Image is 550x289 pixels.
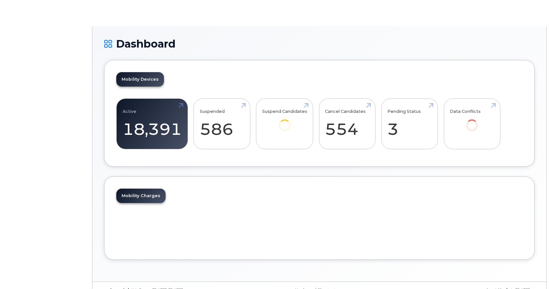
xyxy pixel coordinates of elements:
[262,102,307,140] a: Suspend Candidates
[450,102,494,140] a: Data Conflicts
[387,102,432,146] a: Pending Status 3
[116,189,166,203] a: Mobility Charges
[116,72,164,87] a: Mobility Devices
[123,102,182,146] a: Active 18,391
[325,102,369,146] a: Cancel Candidates 554
[200,102,244,146] a: Suspended 586
[104,38,535,50] h1: Dashboard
